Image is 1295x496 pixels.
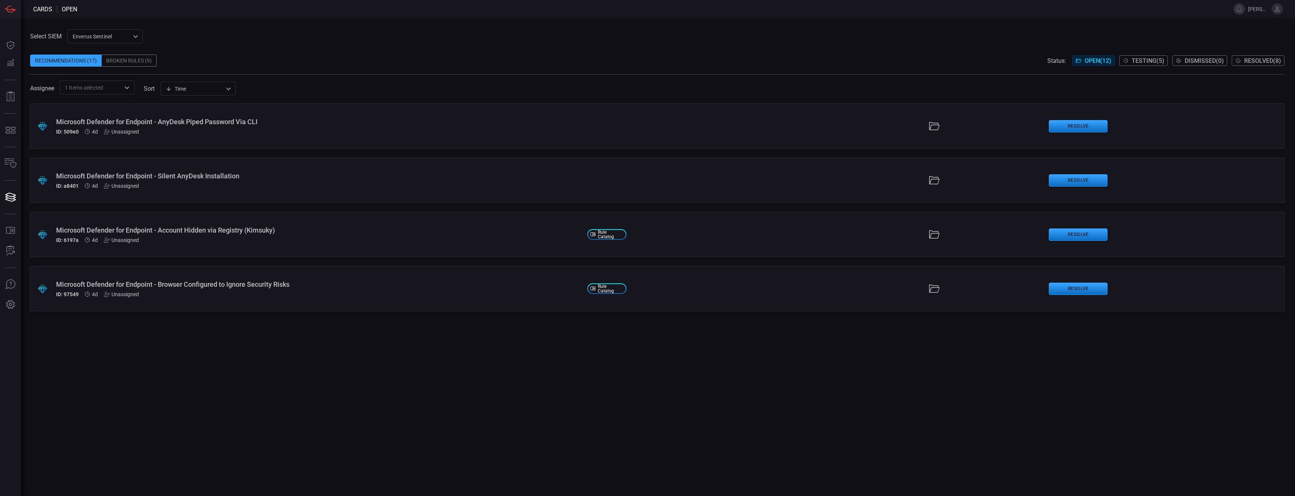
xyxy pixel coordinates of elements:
div: Microsoft Defender for Endpoint - Account Hidden via Registry (Kimsuky) [56,226,581,234]
div: Microsoft Defender for Endpoint - Browser Configured to Ignore Security Risks [56,280,581,288]
div: Unassigned [104,129,139,135]
span: Sep 21, 2025 7:08 AM [92,183,98,189]
button: Resolve [1049,283,1108,295]
button: Dismissed(0) [1172,55,1227,66]
button: Cards [2,188,20,206]
span: Resolved ( 8 ) [1244,57,1281,64]
span: open [62,6,77,13]
span: Rule Catalog [598,230,623,239]
span: Sep 21, 2025 7:08 AM [92,129,98,135]
span: Testing ( 5 ) [1132,57,1164,64]
div: Microsoft Defender for Endpoint - AnyDesk Piped Password Via CLI [56,118,581,126]
span: Rule Catalog [598,284,623,293]
label: sort [144,85,155,92]
span: [PERSON_NAME].[PERSON_NAME] [1248,6,1269,12]
button: Open(12) [1072,55,1115,66]
span: Open ( 12 ) [1085,57,1111,64]
button: Resolve [1049,228,1108,241]
button: ALERT ANALYSIS [2,242,20,260]
div: Unassigned [104,183,139,189]
p: Enverus Sentinel [73,33,131,40]
button: Resolved(8) [1232,55,1284,66]
button: Resolve [1049,120,1108,132]
div: Unassigned [104,237,139,243]
span: Sep 21, 2025 7:08 AM [92,291,98,297]
div: Recommendations (17) [30,55,102,67]
h5: ID: a8401 [56,183,79,189]
h5: ID: 509e0 [56,129,79,135]
button: Detections [2,54,20,72]
div: Microsoft Defender for Endpoint - Silent AnyDesk Installation [56,172,581,180]
button: Ask Us A Question [2,275,20,294]
button: Dashboard [2,36,20,54]
label: Select SIEM [30,33,62,40]
button: Inventory [2,155,20,173]
button: Rule Catalog [2,222,20,240]
span: Sep 21, 2025 7:08 AM [92,237,98,243]
span: 1 Items selected [65,84,103,91]
button: Preferences [2,296,20,314]
h5: ID: 6197a [56,237,79,243]
span: Cards [33,6,52,13]
span: Dismissed ( 0 ) [1185,57,1224,64]
span: Status: [1047,57,1066,64]
button: Resolve [1049,174,1108,187]
button: MITRE - Detection Posture [2,121,20,139]
span: Assignee [30,85,54,92]
button: Reports [2,88,20,106]
div: Unassigned [104,291,139,297]
button: Open [122,82,132,93]
button: Testing(5) [1119,55,1168,66]
div: Time [166,85,224,93]
div: Broken Rules (9) [102,55,157,67]
h5: ID: 97549 [56,291,79,297]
